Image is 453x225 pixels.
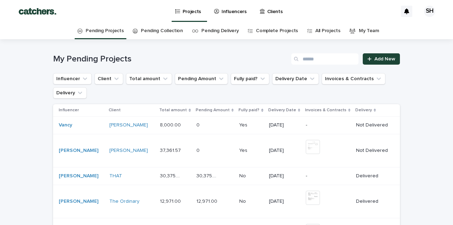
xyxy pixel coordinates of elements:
[196,106,230,114] p: Pending Amount
[109,106,121,114] p: Client
[160,197,182,205] p: 12,971.00
[94,73,123,84] button: Client
[291,53,359,65] input: Search
[239,121,249,128] p: Yes
[59,122,72,128] a: Vancy
[59,148,98,154] a: [PERSON_NAME]
[201,23,239,39] a: Pending Delivery
[239,146,249,154] p: Yes
[239,106,259,114] p: Fully paid?
[269,122,300,128] p: [DATE]
[175,73,228,84] button: Pending Amount
[160,121,182,128] p: 8,000.00
[322,73,385,84] button: Invoices & Contracts
[356,199,389,205] p: Delivered
[239,197,247,205] p: No
[306,173,350,179] p: -
[269,148,300,154] p: [DATE]
[59,173,98,179] a: [PERSON_NAME]
[53,134,400,167] tr: [PERSON_NAME] [PERSON_NAME] 37,361.5737,361.57 00 YesYes [DATE]Not Delivered
[109,173,122,179] a: THAT
[424,6,435,17] div: SH
[363,53,400,65] a: Add New
[109,122,148,128] a: [PERSON_NAME]
[268,106,296,114] p: Delivery Date
[239,172,247,179] p: No
[160,146,182,154] p: 37,361.57
[159,106,187,114] p: Total amount
[256,23,298,39] a: Complete Projects
[196,197,219,205] p: 12,971.00
[53,54,288,64] h1: My Pending Projects
[306,122,350,128] p: -
[86,23,124,39] a: Pending Projects
[59,106,79,114] p: Influencer
[272,73,319,84] button: Delivery Date
[53,73,92,84] button: Influencer
[196,172,220,179] p: 30,375.00
[355,106,372,114] p: Delivery
[53,185,400,218] tr: [PERSON_NAME] The Ordinary 12,971.0012,971.00 12,971.0012,971.00 NoNo [DATE]Delivered
[374,57,395,61] span: Add New
[160,172,184,179] p: 30,375.00
[356,122,389,128] p: Not Delivered
[305,106,346,114] p: Invoices & Contracts
[109,199,139,205] a: The Ordinary
[315,23,340,39] a: All Projects
[14,4,61,18] img: BTdGiKtkTjWbRbtFPD8W
[53,167,400,185] tr: [PERSON_NAME] THAT 30,375.0030,375.00 30,375.0030,375.00 NoNo [DATE]-Delivered
[126,73,172,84] button: Total amount
[231,73,269,84] button: Fully paid?
[53,87,87,99] button: Delivery
[269,173,300,179] p: [DATE]
[109,148,148,154] a: [PERSON_NAME]
[359,23,379,39] a: My Team
[356,148,389,154] p: Not Delivered
[196,146,201,154] p: 0
[196,121,201,128] p: 0
[59,199,98,205] a: [PERSON_NAME]
[53,117,400,134] tr: Vancy [PERSON_NAME] 8,000.008,000.00 00 YesYes [DATE]-Not Delivered
[356,173,389,179] p: Delivered
[269,199,300,205] p: [DATE]
[141,23,183,39] a: Pending Collection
